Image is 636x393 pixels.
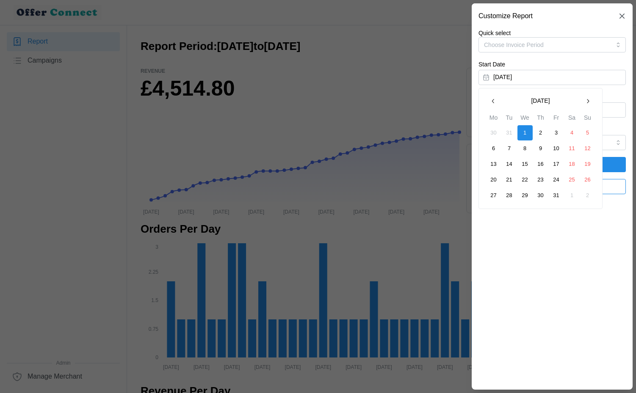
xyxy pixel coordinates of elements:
[533,157,548,172] button: 16 January 2025
[580,157,595,172] button: 19 January 2025
[580,141,595,156] button: 12 January 2025
[478,60,505,69] label: Start Date
[502,188,517,203] button: 28 January 2025
[564,188,580,203] button: 1 February 2025
[580,125,595,140] button: 5 January 2025
[549,141,564,156] button: 10 January 2025
[517,141,533,156] button: 8 January 2025
[564,172,580,187] button: 25 January 2025
[548,113,564,125] th: Fr
[486,172,501,187] button: 20 January 2025
[580,188,595,203] button: 2 February 2025
[549,188,564,203] button: 31 January 2025
[502,172,517,187] button: 21 January 2025
[486,125,501,140] button: 30 December 2024
[533,125,548,140] button: 2 January 2025
[533,141,548,156] button: 9 January 2025
[564,125,580,140] button: 4 January 2025
[580,172,595,187] button: 26 January 2025
[517,113,533,125] th: We
[502,157,517,172] button: 14 January 2025
[517,157,533,172] button: 15 January 2025
[549,157,564,172] button: 17 January 2025
[517,172,533,187] button: 22 January 2025
[486,157,501,172] button: 13 January 2025
[478,29,626,37] p: Quick select
[564,141,580,156] button: 11 January 2025
[486,113,501,125] th: Mo
[502,141,517,156] button: 7 January 2025
[533,113,548,125] th: Th
[501,93,580,109] button: [DATE]
[478,13,533,19] h2: Customize Report
[564,157,580,172] button: 18 January 2025
[549,172,564,187] button: 24 January 2025
[549,125,564,140] button: 3 January 2025
[533,172,548,187] button: 23 January 2025
[478,70,626,85] button: [DATE]
[564,113,580,125] th: Sa
[484,41,544,48] span: Choose Invoice Period
[502,125,517,140] button: 31 December 2024
[517,125,533,140] button: 1 January 2025
[533,188,548,203] button: 30 January 2025
[501,113,517,125] th: Tu
[517,188,533,203] button: 29 January 2025
[486,188,501,203] button: 27 January 2025
[486,141,501,156] button: 6 January 2025
[580,113,595,125] th: Su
